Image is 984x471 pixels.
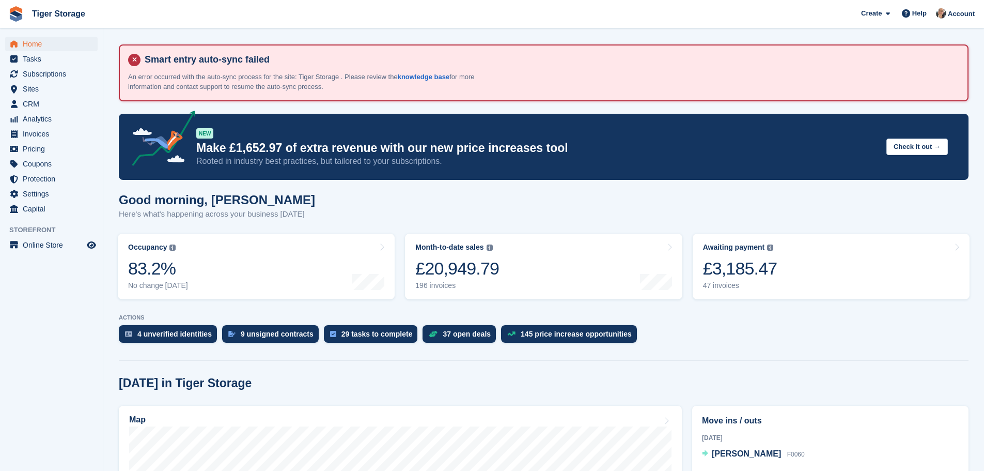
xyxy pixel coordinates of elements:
span: CRM [23,97,85,111]
span: Coupons [23,157,85,171]
div: 37 open deals [443,330,491,338]
a: menu [5,37,98,51]
a: 145 price increase opportunities [501,325,642,348]
span: Settings [23,187,85,201]
img: task-75834270c22a3079a89374b754ae025e5fb1db73e45f91037f5363f120a921f8.svg [330,331,336,337]
span: Protection [23,172,85,186]
a: 29 tasks to complete [324,325,423,348]
a: menu [5,82,98,96]
a: Month-to-date sales £20,949.79 196 invoices [405,234,682,299]
span: Home [23,37,85,51]
p: ACTIONS [119,314,969,321]
a: Occupancy 83.2% No change [DATE] [118,234,395,299]
div: 83.2% [128,258,188,279]
button: Check it out → [886,139,948,156]
p: Rooted in industry best practices, but tailored to your subscriptions. [196,156,878,167]
div: £3,185.47 [703,258,777,279]
a: Tiger Storage [28,5,89,22]
a: menu [5,172,98,186]
h2: Move ins / outs [702,415,959,427]
span: Pricing [23,142,85,156]
a: menu [5,52,98,66]
a: menu [5,67,98,81]
img: deal-1b604bf984904fb50ccaf53a9ad4b4a5d6e5aea283cecdc64d6e3604feb123c2.svg [429,330,438,338]
p: Make £1,652.97 of extra revenue with our new price increases tool [196,141,878,156]
img: icon-info-grey-7440780725fd019a000dd9b08b2336e03edf1995a4989e88bcd33f0948082b44.svg [767,245,773,251]
span: Create [861,8,882,19]
h2: Map [129,415,146,424]
h2: [DATE] in Tiger Storage [119,376,252,390]
span: Storefront [9,225,103,235]
span: Sites [23,82,85,96]
a: [PERSON_NAME] F0060 [702,448,805,461]
img: contract_signature_icon-13c848040528278c33f63329250d36e43548de30e8caae1d1a13099fd9432cc5.svg [228,331,236,337]
div: 196 invoices [415,281,499,290]
a: 9 unsigned contracts [222,325,324,348]
span: Tasks [23,52,85,66]
h4: Smart entry auto-sync failed [140,54,959,66]
div: No change [DATE] [128,281,188,290]
img: stora-icon-8386f47178a22dfd0bd8f6a31ec36ba5ce8667c1dd55bd0f319d3a0aa187defe.svg [8,6,24,22]
span: Analytics [23,112,85,126]
a: menu [5,97,98,111]
div: Month-to-date sales [415,243,483,252]
a: menu [5,187,98,201]
a: menu [5,112,98,126]
span: Help [912,8,927,19]
img: Becky Martin [936,8,946,19]
div: 47 invoices [703,281,777,290]
div: NEW [196,128,213,139]
img: icon-info-grey-7440780725fd019a000dd9b08b2336e03edf1995a4989e88bcd33f0948082b44.svg [487,245,493,251]
div: 4 unverified identities [137,330,212,338]
a: Preview store [85,239,98,251]
a: Awaiting payment £3,185.47 47 invoices [693,234,970,299]
div: 29 tasks to complete [341,330,413,338]
div: Occupancy [128,243,167,252]
a: menu [5,127,98,141]
span: Capital [23,202,85,216]
div: £20,949.79 [415,258,499,279]
h1: Good morning, [PERSON_NAME] [119,193,315,207]
div: 9 unsigned contracts [241,330,314,338]
img: price-adjustments-announcement-icon-8257ccfd72463d97f412b2fc003d46551f7dbcb40ab6d574587a9cd5c0d94... [123,111,196,170]
a: menu [5,238,98,252]
span: Subscriptions [23,67,85,81]
img: verify_identity-adf6edd0f0f0b5bbfe63781bf79b02c33cf7c696d77639b501bdc392416b5a36.svg [125,331,132,337]
span: F0060 [787,451,805,458]
div: Awaiting payment [703,243,765,252]
a: knowledge base [398,73,449,81]
span: Invoices [23,127,85,141]
div: [DATE] [702,433,959,443]
span: Account [948,9,975,19]
p: An error occurred with the auto-sync process for the site: Tiger Storage . Please review the for ... [128,72,490,92]
a: 4 unverified identities [119,325,222,348]
span: Online Store [23,238,85,252]
img: price_increase_opportunities-93ffe204e8149a01c8c9dc8f82e8f89637d9d84a8eef4429ea346261dce0b2c0.svg [507,331,516,336]
p: Here's what's happening across your business [DATE] [119,208,315,220]
img: icon-info-grey-7440780725fd019a000dd9b08b2336e03edf1995a4989e88bcd33f0948082b44.svg [169,245,176,251]
span: [PERSON_NAME] [712,449,781,458]
a: 37 open deals [423,325,501,348]
div: 145 price increase opportunities [521,330,632,338]
a: menu [5,142,98,156]
a: menu [5,157,98,171]
a: menu [5,202,98,216]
